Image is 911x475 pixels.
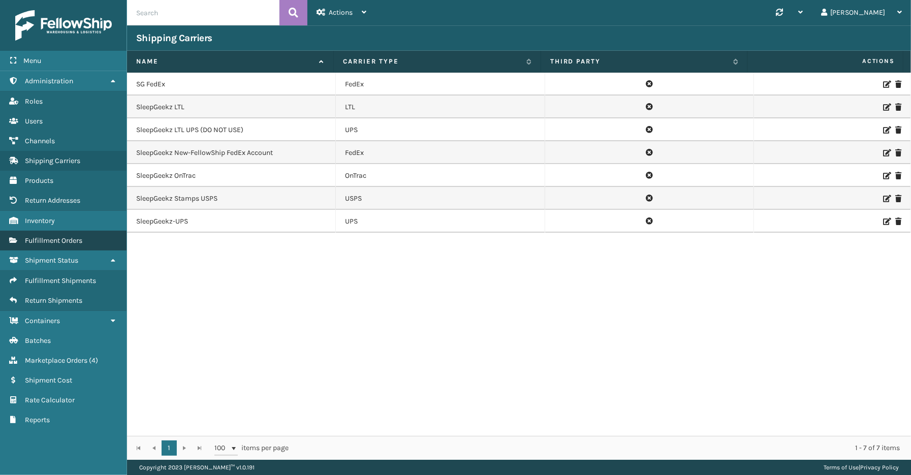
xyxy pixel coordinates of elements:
[25,376,72,385] span: Shipment Cost
[25,196,80,205] span: Return Addresses
[895,81,901,88] i: Delete
[25,156,80,165] span: Shipping Carriers
[336,187,545,210] td: USPS
[336,164,545,187] td: OnTrac
[336,96,545,118] td: LTL
[860,464,899,471] a: Privacy Policy
[550,57,728,66] label: Third Party
[127,187,336,210] td: SleepGeekz Stamps USPS
[25,336,51,345] span: Batches
[25,77,73,85] span: Administration
[15,10,112,41] img: logo
[89,356,98,365] span: ( 4 )
[25,256,78,265] span: Shipment Status
[895,195,901,202] i: Delete
[336,118,545,141] td: UPS
[25,137,55,145] span: Channels
[214,440,289,456] span: items per page
[895,126,901,134] i: Delete
[25,416,50,424] span: Reports
[23,56,41,65] span: Menu
[127,164,336,187] td: SleepGeekz OnTrac
[25,236,82,245] span: Fulfillment Orders
[336,73,545,96] td: FedEx
[25,296,82,305] span: Return Shipments
[336,210,545,233] td: UPS
[127,96,336,118] td: SleepGeekz LTL
[883,104,889,111] i: Edit
[139,460,255,475] p: Copyright 2023 [PERSON_NAME]™ v 1.0.191
[127,73,336,96] td: SG FedEx
[883,149,889,156] i: Edit
[336,141,545,164] td: FedEx
[136,32,212,44] h3: Shipping Carriers
[895,149,901,156] i: Delete
[883,81,889,88] i: Edit
[883,172,889,179] i: Edit
[162,440,177,456] a: 1
[25,97,43,106] span: Roles
[136,57,315,66] label: Name
[25,216,55,225] span: Inventory
[303,443,900,453] div: 1 - 7 of 7 items
[127,210,336,233] td: SleepGeekz-UPS
[25,356,87,365] span: Marketplace Orders
[824,464,859,471] a: Terms of Use
[883,218,889,225] i: Edit
[214,443,230,453] span: 100
[25,117,43,125] span: Users
[25,176,53,185] span: Products
[895,172,901,179] i: Delete
[25,396,75,404] span: Rate Calculator
[329,8,353,17] span: Actions
[883,195,889,202] i: Edit
[751,53,901,70] span: Actions
[25,316,60,325] span: Containers
[343,57,521,66] label: Carrier Type
[25,276,96,285] span: Fulfillment Shipments
[127,118,336,141] td: SleepGeekz LTL UPS (DO NOT USE)
[883,126,889,134] i: Edit
[127,141,336,164] td: SleepGeekz New-FellowShip FedEx Account
[895,218,901,225] i: Delete
[824,460,899,475] div: |
[895,104,901,111] i: Delete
